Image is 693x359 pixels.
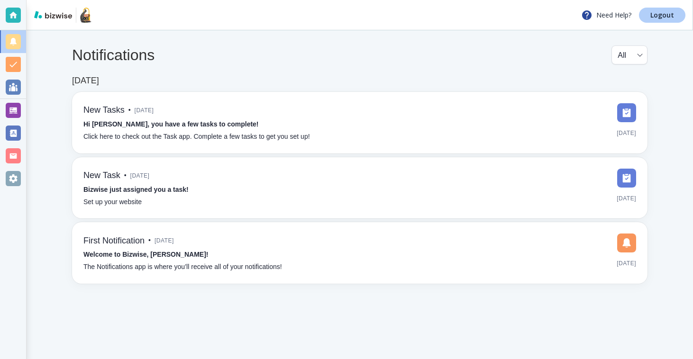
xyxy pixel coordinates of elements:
a: Logout [639,8,685,23]
p: Set up your website [83,197,142,207]
img: It’s a Lock [80,8,91,23]
span: [DATE] [135,103,154,117]
a: New Task•[DATE]Bizwise just assigned you a task!Set up your website[DATE] [72,157,647,219]
div: All [618,46,641,64]
a: New Tasks•[DATE]Hi [PERSON_NAME], you have a few tasks to complete!Click here to check out the Ta... [72,92,647,153]
span: [DATE] [617,126,636,140]
h6: New Task [83,171,120,181]
p: • [124,171,127,181]
img: bizwise [34,11,72,18]
img: DashboardSidebarTasks.svg [617,103,636,122]
p: Logout [650,12,674,18]
span: [DATE] [617,191,636,206]
span: [DATE] [155,233,174,248]
p: Click here to check out the Task app. Complete a few tasks to get you set up! [83,132,310,142]
strong: Hi [PERSON_NAME], you have a few tasks to complete! [83,120,259,128]
img: DashboardSidebarTasks.svg [617,169,636,188]
span: [DATE] [617,256,636,270]
h6: [DATE] [72,76,99,86]
img: DashboardSidebarNotification.svg [617,233,636,252]
a: First Notification•[DATE]Welcome to Bizwise, [PERSON_NAME]!The Notifications app is where you’ll ... [72,222,647,284]
p: The Notifications app is where you’ll receive all of your notifications! [83,262,282,272]
strong: Bizwise just assigned you a task! [83,186,189,193]
h6: First Notification [83,236,145,246]
span: [DATE] [130,169,150,183]
strong: Welcome to Bizwise, [PERSON_NAME]! [83,251,208,258]
h6: New Tasks [83,105,125,116]
p: • [128,105,131,116]
p: • [148,235,151,246]
p: Need Help? [581,9,631,21]
h4: Notifications [72,46,155,64]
